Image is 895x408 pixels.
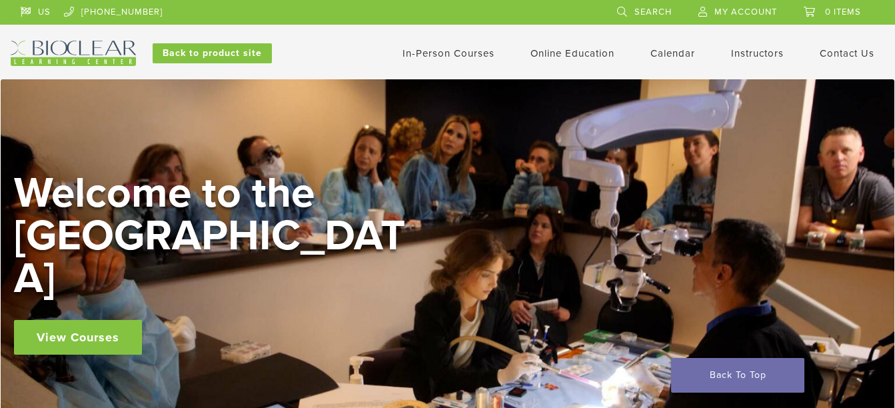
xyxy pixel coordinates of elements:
a: Back To Top [671,358,804,393]
a: Calendar [650,47,695,59]
span: My Account [714,7,777,17]
a: View Courses [14,320,142,355]
a: In-Person Courses [403,47,494,59]
a: Contact Us [820,47,874,59]
a: Online Education [530,47,614,59]
h2: Welcome to the [GEOGRAPHIC_DATA] [14,172,414,300]
a: Instructors [731,47,784,59]
img: Bioclear [11,41,136,66]
a: Back to product site [153,43,272,63]
span: Search [634,7,672,17]
span: 0 items [825,7,861,17]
